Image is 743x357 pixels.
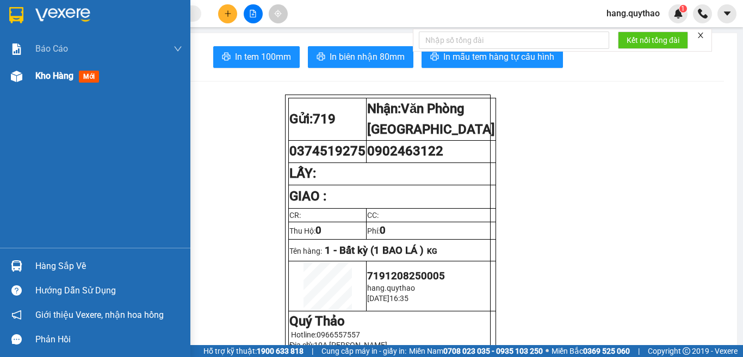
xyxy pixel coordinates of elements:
[11,43,22,55] img: solution-icon
[308,46,413,68] button: printerIn biên nhận 80mm
[224,10,232,17] span: plus
[93,10,119,22] span: Nhận:
[35,258,182,274] div: Hàng sắp về
[35,308,164,322] span: Giới thiệu Vexere, nhận hoa hồng
[222,52,231,62] span: printer
[289,222,367,239] td: Thu Hộ:
[697,32,704,39] span: close
[321,345,406,357] span: Cung cấp máy in - giấy in:
[683,347,690,355] span: copyright
[127,76,141,91] span: SL
[427,247,437,255] span: KG
[289,111,336,127] strong: Gửi:
[317,52,325,62] span: printer
[9,10,26,22] span: Gửi:
[11,334,22,345] span: message
[552,345,630,357] span: Miền Bắc
[93,9,203,35] div: Văn Phòng [GEOGRAPHIC_DATA]
[315,224,321,236] span: 0
[79,71,99,83] span: mới
[546,349,549,353] span: ⚪️
[367,222,496,239] td: Phí:
[367,270,445,282] span: 7191208250005
[257,347,304,355] strong: 1900 633 818
[325,245,424,256] span: 1 - Bất kỳ (1 BAO LÁ )
[8,57,87,70] div: 50.000
[174,45,182,53] span: down
[367,294,389,303] span: [DATE]
[367,143,443,159] span: 0902463122
[330,50,405,64] span: In biên nhận 80mm
[583,347,630,355] strong: 0369 525 060
[618,32,688,49] button: Kết nối tổng đài
[274,10,282,17] span: aim
[443,50,554,64] span: In mẫu tem hàng tự cấu hình
[367,101,495,137] span: Văn Phòng [GEOGRAPHIC_DATA]
[235,50,291,64] span: In tem 100mm
[9,77,203,90] div: Tên hàng: 1 BAO LÁ ( : 1 )
[317,330,360,339] span: 0966557557
[9,7,23,23] img: logo-vxr
[717,4,736,23] button: caret-down
[35,331,182,348] div: Phản hồi
[419,32,609,49] input: Nhập số tổng đài
[35,42,68,55] span: Báo cáo
[35,71,73,81] span: Kho hàng
[679,5,687,12] sup: 1
[673,9,683,18] img: icon-new-feature
[9,9,85,22] div: 719
[681,5,685,12] span: 1
[409,345,543,357] span: Miền Nam
[218,4,237,23] button: plus
[367,284,415,292] span: hang.quythao
[443,347,543,355] strong: 0708 023 035 - 0935 103 250
[203,345,304,357] span: Hỗ trợ kỹ thuật:
[11,71,22,82] img: warehouse-icon
[422,46,563,68] button: printerIn mẫu tem hàng tự cấu hình
[93,35,203,51] div: 0902463122
[380,224,386,236] span: 0
[314,341,387,349] span: 10A [PERSON_NAME]
[289,314,345,329] strong: Quý Thảo
[289,189,326,204] strong: GIAO :
[291,330,360,339] span: Hotline:
[11,285,22,296] span: question-circle
[289,208,367,222] td: CR:
[289,166,316,181] strong: LẤY:
[289,143,366,159] span: 0374519275
[698,9,708,18] img: phone-icon
[312,345,313,357] span: |
[722,9,732,18] span: caret-down
[244,4,263,23] button: file-add
[367,101,495,137] strong: Nhận:
[289,341,387,349] span: Địa chỉ:
[289,245,495,256] p: Tên hàng:
[627,34,679,46] span: Kết nối tổng đài
[638,345,640,357] span: |
[367,208,496,222] td: CC:
[8,58,25,70] span: CR :
[430,52,439,62] span: printer
[35,283,182,299] div: Hướng dẫn sử dụng
[9,22,85,37] div: 0374519275
[598,7,668,20] span: hang.quythao
[313,111,336,127] span: 719
[213,46,300,68] button: printerIn tem 100mm
[11,260,22,272] img: warehouse-icon
[269,4,288,23] button: aim
[389,294,408,303] span: 16:35
[11,310,22,320] span: notification
[249,10,257,17] span: file-add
